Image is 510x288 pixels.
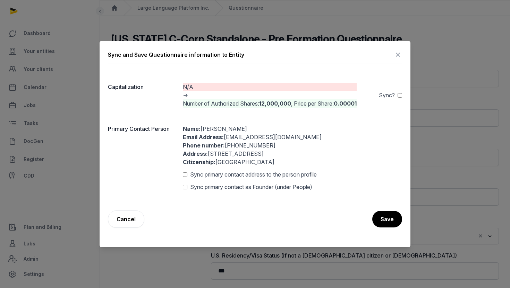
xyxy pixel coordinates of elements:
[108,51,244,59] div: Sync and Save Questionnaire information to Entity
[108,83,177,108] dt: Capitalization
[259,100,291,107] b: 12,000,000
[108,210,144,228] a: Cancel
[190,170,317,179] span: Sync primary contact address to the person profile
[183,150,208,157] b: Address:
[183,125,402,166] div: [PERSON_NAME] [EMAIL_ADDRESS][DOMAIN_NAME] [PHONE_NUMBER] [STREET_ADDRESS] [GEOGRAPHIC_DATA]
[183,125,201,132] b: Name:
[183,134,224,141] b: Email Address:
[334,100,357,107] b: 0.00001
[372,211,402,227] button: Save
[183,159,215,165] b: Citizenship:
[190,183,312,191] span: Sync primary contact as Founder (under People)
[183,99,357,108] div: Number of Authorized Shares: , Price per Share:
[183,83,357,108] div: ->
[183,83,357,91] div: N/A
[108,125,177,191] dt: Primary Contact Person
[379,91,395,99] span: Sync?
[183,142,225,149] b: Phone number:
